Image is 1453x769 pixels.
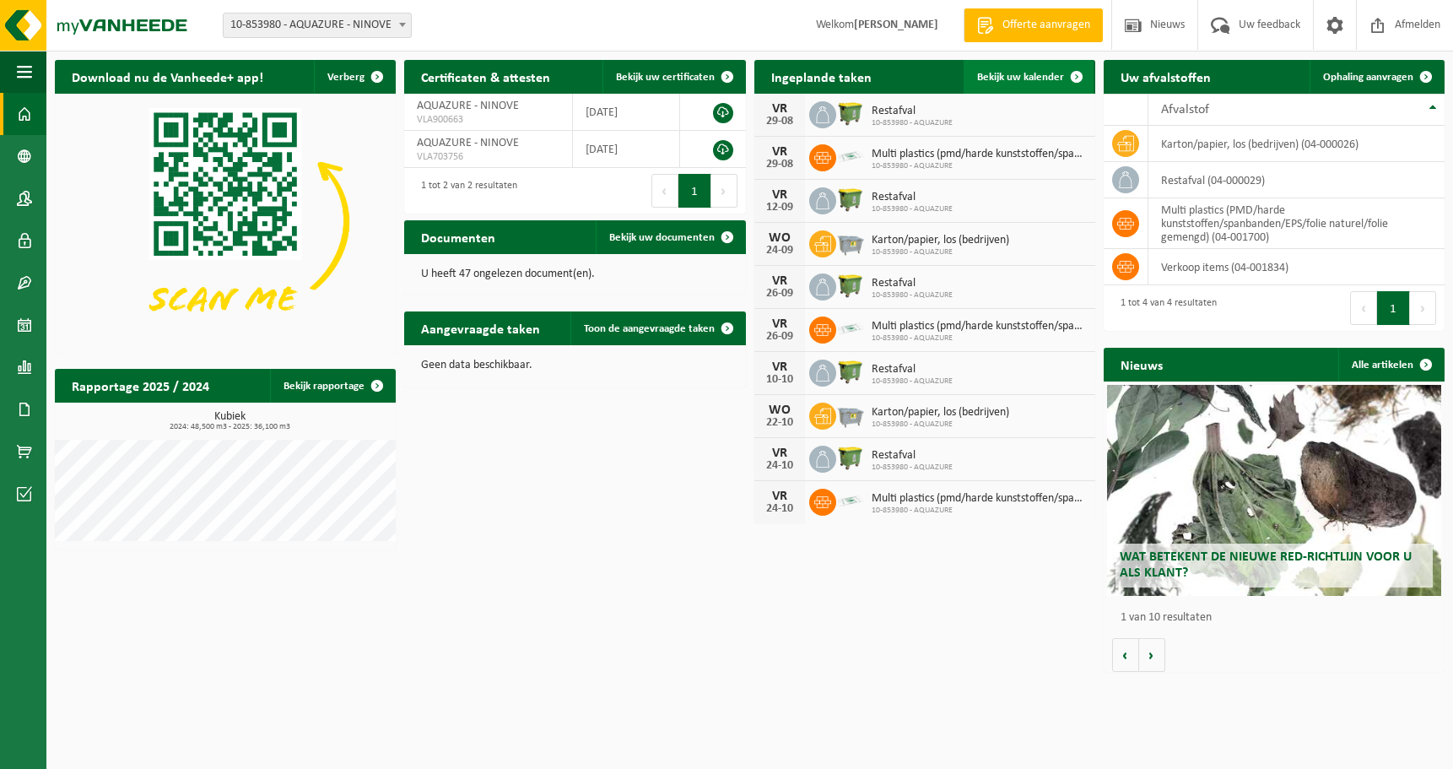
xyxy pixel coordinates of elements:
span: 10-853980 - AQUAZURE [872,420,1009,430]
div: VR [763,145,797,159]
img: WB-1100-HPE-GN-50 [836,443,865,472]
span: 10-853980 - AQUAZURE [872,161,1087,171]
h2: Certificaten & attesten [404,60,567,93]
h2: Documenten [404,220,512,253]
img: WB-1100-HPE-GN-50 [836,357,865,386]
span: Restafval [872,105,953,118]
span: Bekijk uw certificaten [616,72,715,83]
img: LP-SK-00500-LPE-16 [836,142,865,171]
span: 10-853980 - AQUAZURE [872,333,1087,344]
button: Vorige [1112,638,1139,672]
a: Bekijk uw certificaten [602,60,744,94]
span: Restafval [872,363,953,376]
button: 1 [678,174,711,208]
a: Offerte aanvragen [964,8,1103,42]
div: 26-09 [763,288,797,300]
strong: [PERSON_NAME] [854,19,938,31]
div: 26-09 [763,331,797,343]
button: Next [711,174,737,208]
h3: Kubiek [63,411,396,431]
span: AQUAZURE - NINOVE [417,137,519,149]
img: Download de VHEPlus App [55,94,396,349]
span: Ophaling aanvragen [1323,72,1413,83]
a: Wat betekent de nieuwe RED-richtlijn voor u als klant? [1107,385,1441,596]
div: VR [763,188,797,202]
span: Wat betekent de nieuwe RED-richtlijn voor u als klant? [1120,550,1412,580]
div: VR [763,317,797,331]
div: 29-08 [763,116,797,127]
span: Bekijk uw kalender [977,72,1064,83]
span: 2024: 48,500 m3 - 2025: 36,100 m3 [63,423,396,431]
img: WB-2500-GAL-GY-01 [836,228,865,257]
button: 1 [1377,291,1410,325]
span: 10-853980 - AQUAZURE [872,118,953,128]
img: LP-SK-00500-LPE-16 [836,314,865,343]
button: Previous [1350,291,1377,325]
a: Bekijk rapportage [270,369,394,403]
td: multi plastics (PMD/harde kunststoffen/spanbanden/EPS/folie naturel/folie gemengd) (04-001700) [1148,198,1445,249]
button: Next [1410,291,1436,325]
td: verkoop items (04-001834) [1148,249,1445,285]
span: Bekijk uw documenten [609,232,715,243]
button: Verberg [314,60,394,94]
span: Restafval [872,191,953,204]
div: 29-08 [763,159,797,171]
div: VR [763,102,797,116]
h2: Nieuws [1104,348,1180,381]
img: WB-1100-HPE-GN-50 [836,271,865,300]
div: VR [763,360,797,374]
div: WO [763,231,797,245]
div: VR [763,447,797,460]
div: 1 tot 4 van 4 resultaten [1112,290,1217,327]
span: 10-853980 - AQUAZURE - NINOVE [223,13,412,38]
span: VLA703756 [417,150,559,164]
button: Previous [651,174,678,208]
div: 24-10 [763,503,797,515]
span: Restafval [872,277,953,290]
h2: Ingeplande taken [754,60,889,93]
span: Afvalstof [1161,103,1209,116]
button: Volgende [1139,638,1165,672]
td: karton/papier, los (bedrijven) (04-000026) [1148,126,1445,162]
div: VR [763,490,797,503]
span: 10-853980 - AQUAZURE - NINOVE [224,14,411,37]
span: Multi plastics (pmd/harde kunststoffen/spanbanden/eps/folie naturel/folie gemeng... [872,148,1087,161]
td: [DATE] [573,131,680,168]
span: 10-853980 - AQUAZURE [872,204,953,214]
h2: Download nu de Vanheede+ app! [55,60,280,93]
p: 1 van 10 resultaten [1121,612,1436,624]
a: Ophaling aanvragen [1310,60,1443,94]
span: Offerte aanvragen [998,17,1094,34]
a: Toon de aangevraagde taken [570,311,744,345]
span: 10-853980 - AQUAZURE [872,506,1087,516]
div: 24-09 [763,245,797,257]
img: WB-1100-HPE-GN-50 [836,99,865,127]
div: 22-10 [763,417,797,429]
div: 12-09 [763,202,797,214]
div: 24-10 [763,460,797,472]
img: LP-SK-00500-LPE-16 [836,486,865,515]
td: restafval (04-000029) [1148,162,1445,198]
td: [DATE] [573,94,680,131]
div: WO [763,403,797,417]
h2: Uw afvalstoffen [1104,60,1228,93]
a: Alle artikelen [1338,348,1443,382]
a: Bekijk uw kalender [964,60,1094,94]
p: Geen data beschikbaar. [421,360,728,371]
span: VLA900663 [417,113,559,127]
span: 10-853980 - AQUAZURE [872,247,1009,257]
span: Restafval [872,449,953,463]
span: Toon de aangevraagde taken [584,323,715,334]
img: WB-2500-GAL-GY-01 [836,400,865,429]
span: Karton/papier, los (bedrijven) [872,406,1009,420]
span: Multi plastics (pmd/harde kunststoffen/spanbanden/eps/folie naturel/folie gemeng... [872,492,1087,506]
div: 1 tot 2 van 2 resultaten [413,172,517,209]
div: 10-10 [763,374,797,386]
h2: Aangevraagde taken [404,311,557,344]
span: Multi plastics (pmd/harde kunststoffen/spanbanden/eps/folie naturel/folie gemeng... [872,320,1087,333]
span: AQUAZURE - NINOVE [417,100,519,112]
span: 10-853980 - AQUAZURE [872,290,953,301]
h2: Rapportage 2025 / 2024 [55,369,226,402]
a: Bekijk uw documenten [596,220,744,254]
p: U heeft 47 ongelezen document(en). [421,268,728,280]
